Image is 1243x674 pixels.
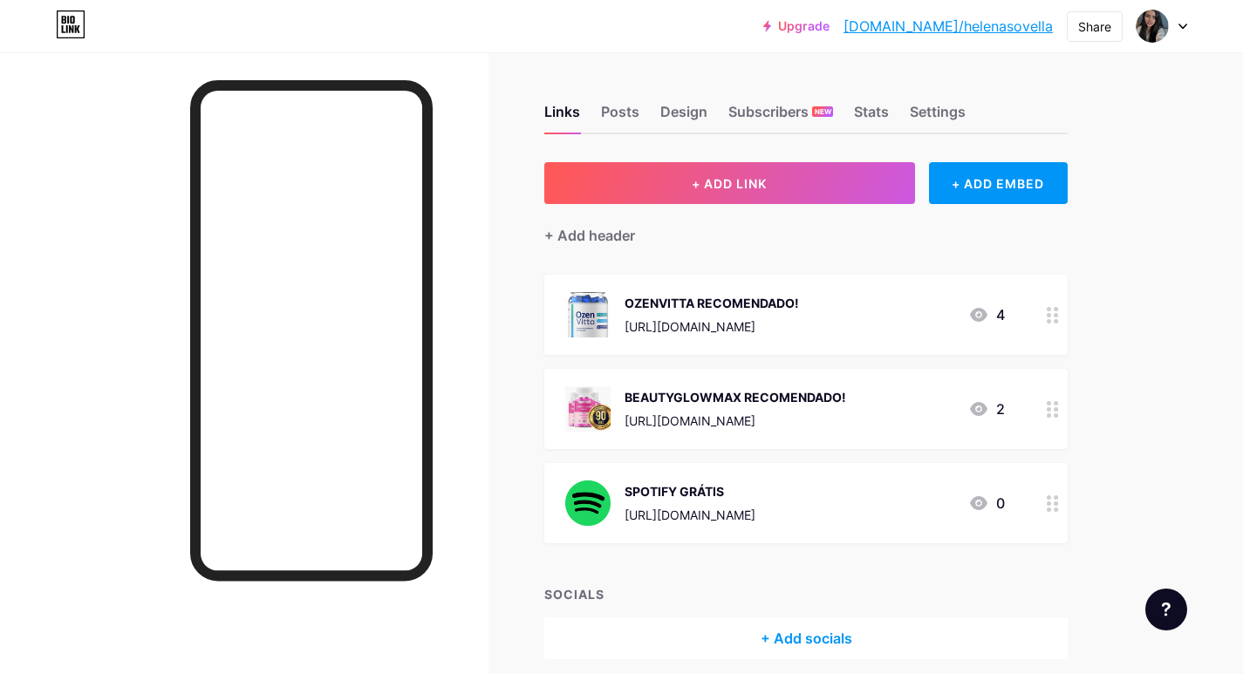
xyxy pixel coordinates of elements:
div: + ADD EMBED [929,162,1068,204]
span: + ADD LINK [692,176,767,191]
div: BEAUTYGLOWMAX RECOMENDADO! [625,388,846,406]
div: 0 [968,493,1005,514]
img: SPOTIFY GRÁTIS [565,480,611,526]
div: Design [660,101,707,133]
span: NEW [815,106,831,117]
button: + ADD LINK [544,162,915,204]
div: OZENVITTA RECOMENDADO! [625,294,799,312]
div: 2 [968,398,1005,419]
div: Settings [910,101,966,133]
div: 4 [968,304,1005,325]
div: SPOTIFY GRÁTIS [625,482,755,500]
div: Posts [601,101,639,133]
div: [URL][DOMAIN_NAME] [625,412,846,430]
img: BEAUTYGLOWMAX RECOMENDADO! [565,386,611,432]
div: + Add socials [544,617,1068,659]
div: [URL][DOMAIN_NAME] [625,317,799,336]
img: helenasovella [1136,10,1169,43]
div: Subscribers [728,101,833,133]
div: Share [1078,17,1111,36]
div: SOCIALS [544,585,1068,603]
a: [DOMAIN_NAME]/helenasovella [843,16,1053,37]
div: + Add header [544,225,635,246]
div: Links [544,101,580,133]
div: Stats [854,101,889,133]
a: Upgrade [763,19,830,33]
div: [URL][DOMAIN_NAME] [625,506,755,524]
img: OZENVITTA RECOMENDADO! [565,292,611,337]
